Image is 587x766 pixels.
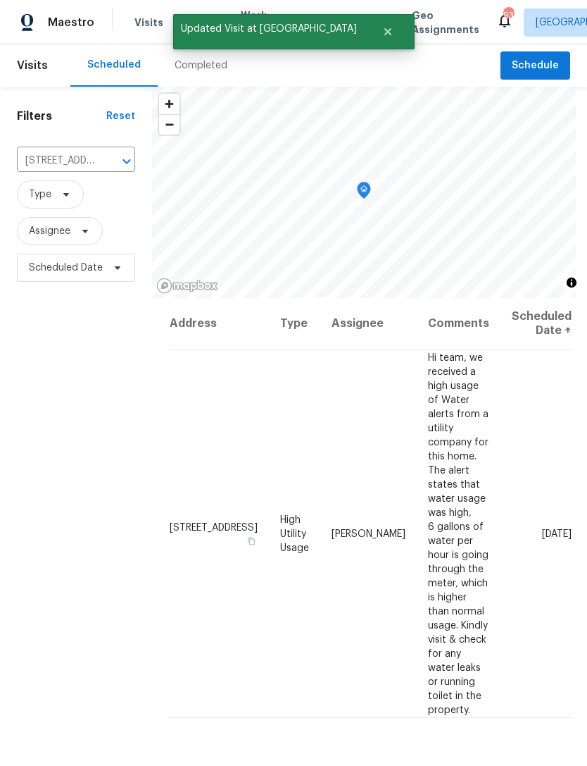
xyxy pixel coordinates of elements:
button: Schedule [500,51,570,80]
span: Geo Assignments [412,8,479,37]
span: Updated Visit at [GEOGRAPHIC_DATA] [173,14,365,44]
span: Assignee [29,224,70,238]
canvas: Map [152,87,576,298]
span: High Utility Usage [280,514,309,552]
span: Maestro [48,16,94,30]
th: Address [169,298,269,350]
th: Assignee [320,298,417,350]
button: Zoom out [159,114,179,135]
button: Toggle attribution [563,274,580,291]
input: Search for an address... [17,150,96,172]
span: [STREET_ADDRESS] [170,522,258,532]
h1: Filters [17,109,106,123]
th: Comments [417,298,500,350]
button: Copy Address [245,534,258,547]
span: Hi team, we received a high usage of Water alerts from a utility company for this home. The alert... [428,352,488,715]
div: Scheduled [87,58,141,72]
div: 93 [503,8,513,23]
span: Visits [17,50,48,81]
th: Type [269,298,320,350]
span: [PERSON_NAME] [332,529,405,538]
button: Close [365,18,411,46]
span: [DATE] [542,529,572,538]
div: Map marker [357,182,371,204]
div: Reset [106,109,135,123]
span: Scheduled Date [29,261,103,275]
button: Open [117,152,137,171]
span: Type [29,187,51,202]
span: Work Orders [241,8,277,37]
span: Schedule [512,57,559,75]
span: Zoom out [159,115,179,135]
button: Zoom in [159,94,179,114]
span: Visits [134,16,163,30]
div: Completed [175,58,227,73]
th: Scheduled Date ↑ [500,298,572,350]
span: Toggle attribution [567,275,576,290]
a: Mapbox homepage [156,278,218,294]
